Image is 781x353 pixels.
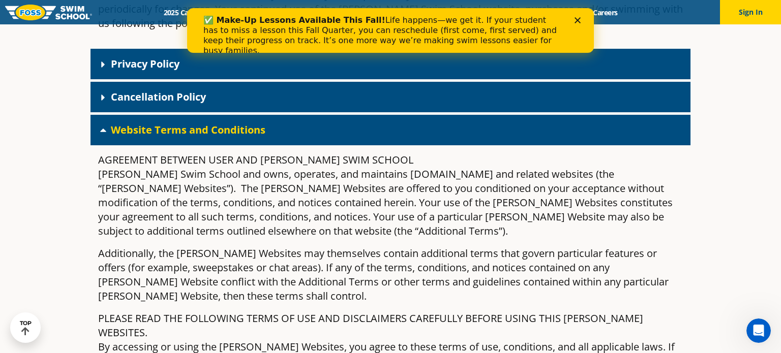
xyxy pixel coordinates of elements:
[91,115,690,145] div: Website Terms and Conditions
[111,57,179,71] a: Privacy Policy
[16,7,374,48] div: Life happens—we get it. If your student has to miss a lesson this Fall Quarter, you can reschedul...
[218,8,261,17] a: Schools
[261,8,350,17] a: Swim Path® Program
[111,123,265,137] a: Website Terms and Conditions
[155,8,218,17] a: 2025 Calendar
[111,90,206,104] a: Cancellation Policy
[387,9,398,15] div: Close
[98,153,683,238] p: AGREEMENT BETWEEN USER AND [PERSON_NAME] SWIM SCHOOL [PERSON_NAME] Swim School and owns, operates...
[5,5,92,20] img: FOSS Swim School Logo
[98,246,683,303] p: Additionally, the [PERSON_NAME] Websites may themselves contain additional terms that govern part...
[584,8,626,17] a: Careers
[91,82,690,112] div: Cancellation Policy
[552,8,584,17] a: Blog
[187,8,594,53] iframe: Intercom live chat banner
[91,49,690,79] div: Privacy Policy
[16,7,198,17] b: ✅ Make-Up Lessons Available This Fall!
[350,8,445,17] a: About [PERSON_NAME]
[20,320,32,336] div: TOP
[746,318,771,343] iframe: Intercom live chat
[444,8,552,17] a: Swim Like [PERSON_NAME]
